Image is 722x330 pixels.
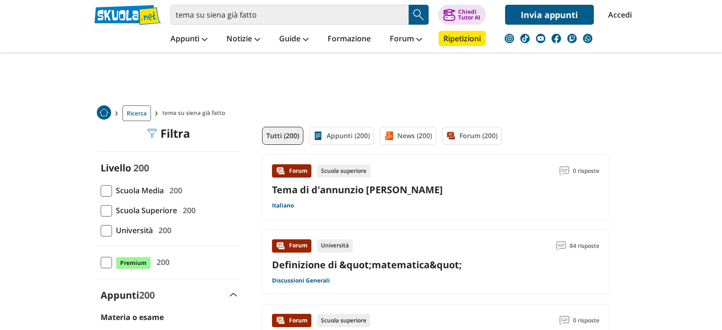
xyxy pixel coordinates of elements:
[133,161,149,174] span: 200
[560,166,569,176] img: Commenti lettura
[153,256,169,268] span: 200
[570,239,600,253] span: 84 risposte
[384,131,394,141] img: News filtro contenuto
[272,202,294,209] a: Italiano
[583,34,592,43] img: WhatsApp
[112,204,177,217] span: Scuola Superiore
[317,164,370,178] div: Scuola superiore
[276,166,285,176] img: Forum contenuto
[166,184,182,197] span: 200
[272,164,311,178] div: Forum
[122,105,151,121] a: Ricerca
[272,183,443,196] a: Tema di d'annunzio [PERSON_NAME]
[317,314,370,327] div: Scuola superiore
[179,204,196,217] span: 200
[505,34,514,43] img: instagram
[325,31,373,48] a: Formazione
[313,131,323,141] img: Appunti filtro contenuto
[162,105,229,121] span: tema su siena già fatto
[272,277,330,284] a: Discussioni Generali
[560,316,569,325] img: Commenti lettura
[277,31,311,48] a: Guide
[97,105,111,121] a: Home
[380,127,436,145] a: News (200)
[230,293,237,297] img: Apri e chiudi sezione
[112,184,164,197] span: Scuola Media
[573,164,600,178] span: 0 risposte
[387,31,424,48] a: Forum
[272,314,311,327] div: Forum
[168,31,210,48] a: Appunti
[439,31,486,46] a: Ripetizioni
[552,34,561,43] img: facebook
[442,127,502,145] a: Forum (200)
[556,241,566,251] img: Commenti lettura
[412,8,426,22] img: Cerca appunti, riassunti o versioni
[97,105,111,120] img: Home
[458,9,480,20] div: Chiedi Tutor AI
[112,224,153,236] span: Università
[567,34,577,43] img: twitch
[101,289,155,302] label: Appunti
[224,31,263,48] a: Notizie
[272,258,462,271] a: Definizione di &quot;matematica&quot;
[520,34,530,43] img: tiktok
[573,314,600,327] span: 0 risposte
[317,239,353,253] div: Università
[272,239,311,253] div: Forum
[438,5,486,25] button: ChiediTutor AI
[409,5,429,25] button: Search Button
[262,127,303,145] a: Tutti (200)
[147,127,190,140] div: Filtra
[116,257,151,269] span: Premium
[608,5,628,25] a: Accedi
[101,312,164,322] label: Materia o esame
[536,34,545,43] img: youtube
[276,316,285,325] img: Forum contenuto
[309,127,374,145] a: Appunti (200)
[155,224,171,236] span: 200
[139,289,155,302] span: 200
[170,5,409,25] input: Cerca appunti, riassunti o versioni
[446,131,456,141] img: Forum filtro contenuto
[276,241,285,251] img: Forum contenuto
[505,5,594,25] a: Invia appunti
[147,129,157,138] img: Filtra filtri mobile
[101,161,131,174] label: Livello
